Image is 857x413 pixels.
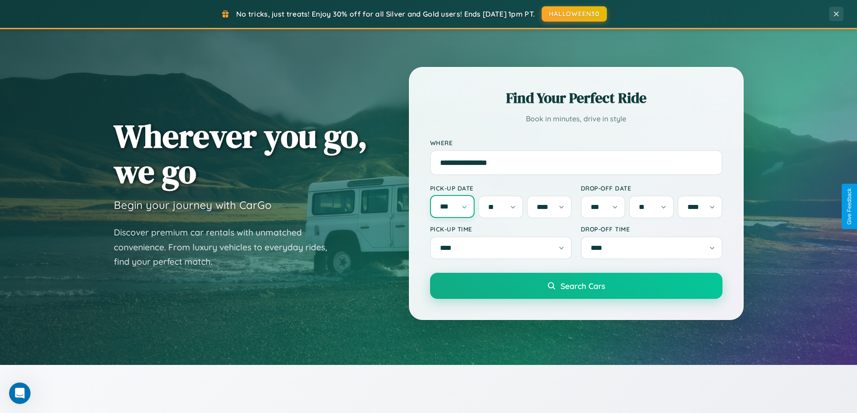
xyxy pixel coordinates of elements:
[9,382,31,404] iframe: Intercom live chat
[581,225,722,233] label: Drop-off Time
[581,184,722,192] label: Drop-off Date
[114,118,368,189] h1: Wherever you go, we go
[114,198,272,212] h3: Begin your journey with CarGo
[236,9,535,18] span: No tricks, just treats! Enjoy 30% off for all Silver and Gold users! Ends [DATE] 1pm PT.
[114,225,339,269] p: Discover premium car rentals with unmatched convenience. From luxury vehicles to everyday rides, ...
[430,273,722,299] button: Search Cars
[430,88,722,108] h2: Find Your Perfect Ride
[430,112,722,125] p: Book in minutes, drive in style
[542,6,607,22] button: HALLOWEEN30
[430,225,572,233] label: Pick-up Time
[561,281,605,291] span: Search Cars
[430,184,572,192] label: Pick-up Date
[430,139,722,147] label: Where
[846,188,853,225] div: Give Feedback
